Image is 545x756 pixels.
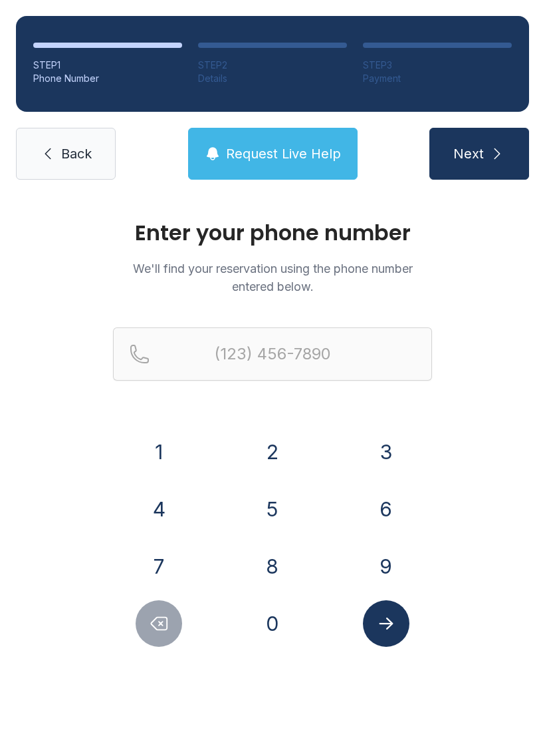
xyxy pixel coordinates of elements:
[363,543,409,590] button: 9
[363,600,409,647] button: Submit lookup form
[363,59,512,72] div: STEP 3
[113,260,432,295] p: We'll find your reservation using the phone number entered below.
[226,144,341,163] span: Request Live Help
[113,222,432,244] h1: Enter your phone number
[61,144,92,163] span: Back
[113,327,432,381] input: Reservation phone number
[249,600,296,647] button: 0
[33,72,182,85] div: Phone Number
[136,600,182,647] button: Delete number
[136,429,182,475] button: 1
[453,144,484,163] span: Next
[249,486,296,532] button: 5
[33,59,182,72] div: STEP 1
[363,72,512,85] div: Payment
[136,543,182,590] button: 7
[249,429,296,475] button: 2
[198,72,347,85] div: Details
[198,59,347,72] div: STEP 2
[249,543,296,590] button: 8
[136,486,182,532] button: 4
[363,429,409,475] button: 3
[363,486,409,532] button: 6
